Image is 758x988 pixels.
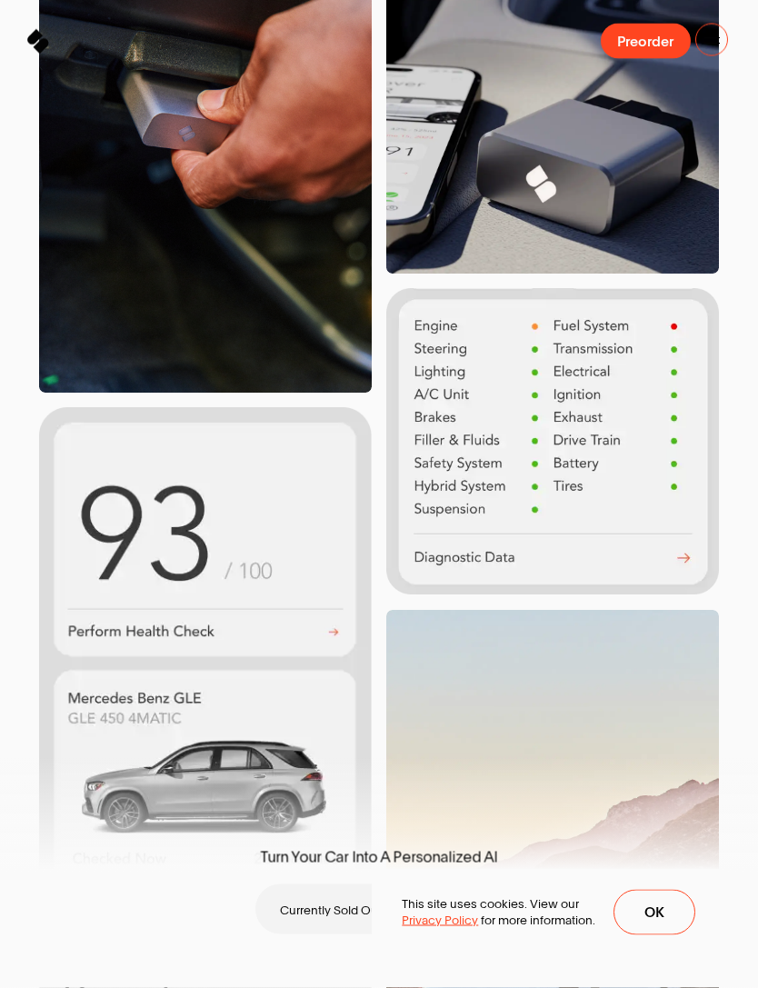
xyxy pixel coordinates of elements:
[402,895,595,929] p: This site uses cookies. View our for more information.
[644,906,664,921] span: Ok
[618,35,674,49] span: Preorder
[613,890,695,935] button: Ok
[386,289,719,595] img: System Health Status of Cars in the SPARQ App
[260,847,497,868] span: Turn Your Car Into A Personalized AI
[231,847,526,868] span: Turn Your Car Into A Personalized AI
[280,902,382,919] p: Currently Sold Out
[39,408,372,945] img: Homescreen of SPARQ App. Consist of Vehilce Health Score and Overview of the Users Vehicle
[601,24,691,59] button: Preorder a SPARQ Diagnostics Device
[402,912,478,929] a: Privacy Policy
